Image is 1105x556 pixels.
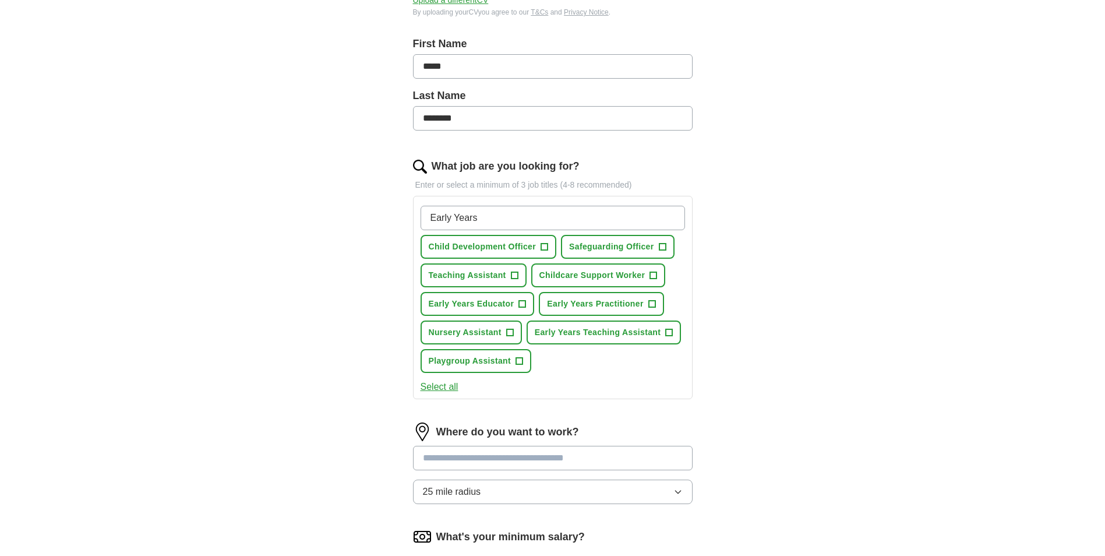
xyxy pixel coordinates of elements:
span: Child Development Officer [429,241,536,253]
button: Early Years Practitioner [539,292,663,316]
label: Last Name [413,88,693,104]
button: Early Years Teaching Assistant [527,321,681,344]
button: Playgroup Assistant [421,349,532,373]
label: Where do you want to work? [436,424,579,440]
span: Nursery Assistant [429,326,502,339]
button: Childcare Support Worker [531,263,666,287]
label: What's your minimum salary? [436,529,585,545]
label: What job are you looking for? [432,159,580,174]
button: Nursery Assistant [421,321,522,344]
button: Safeguarding Officer [561,235,674,259]
span: Early Years Educator [429,298,514,310]
button: Teaching Assistant [421,263,527,287]
span: Early Years Practitioner [547,298,643,310]
span: Early Years Teaching Assistant [535,326,661,339]
span: Childcare Support Worker [539,269,645,281]
span: Teaching Assistant [429,269,506,281]
button: Early Years Educator [421,292,535,316]
button: Child Development Officer [421,235,557,259]
button: 25 mile radius [413,480,693,504]
span: Safeguarding Officer [569,241,654,253]
input: Type a job title and press enter [421,206,685,230]
span: Playgroup Assistant [429,355,511,367]
div: By uploading your CV you agree to our and . [413,7,693,17]
img: salary.png [413,527,432,546]
button: Select all [421,380,458,394]
a: Privacy Notice [564,8,609,16]
img: search.png [413,160,427,174]
label: First Name [413,36,693,52]
img: location.png [413,423,432,441]
a: T&Cs [531,8,548,16]
p: Enter or select a minimum of 3 job titles (4-8 recommended) [413,179,693,191]
span: 25 mile radius [423,485,481,499]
